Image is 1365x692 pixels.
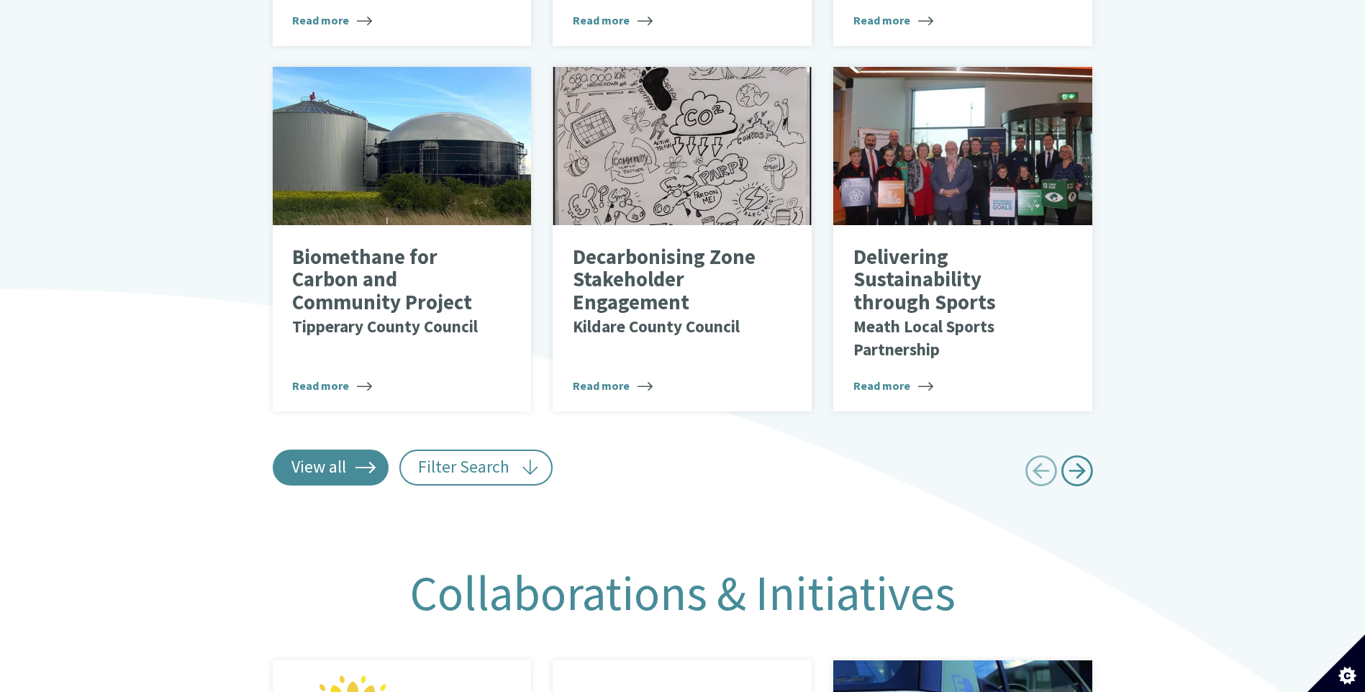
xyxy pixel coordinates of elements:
a: Previous page [1025,450,1057,498]
span: Read more [292,377,372,394]
a: Decarbonising Zone Stakeholder EngagementKildare County Council Read more [553,67,812,411]
small: Tipperary County Council [292,316,478,337]
a: Biomethane for Carbon and Community ProjectTipperary County Council Read more [273,67,532,411]
span: Read more [853,377,933,394]
span: Read more [573,377,653,394]
span: Read more [292,12,372,29]
p: Delivering Sustainability through Sports [853,246,1051,360]
a: Next page [1061,450,1093,498]
p: Biomethane for Carbon and Community Project [292,246,490,337]
h2: Collaborations & Initiatives [262,567,1104,620]
span: Read more [853,12,933,29]
a: Delivering Sustainability through SportsMeath Local Sports Partnership Read more [833,67,1092,411]
small: Kildare County Council [573,316,740,337]
span: Read more [573,12,653,29]
small: Meath Local Sports Partnership [853,316,994,360]
button: Filter Search [399,450,553,486]
button: Set cookie preferences [1307,634,1365,692]
a: View all [273,450,389,486]
p: Decarbonising Zone Stakeholder Engagement [573,246,771,337]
